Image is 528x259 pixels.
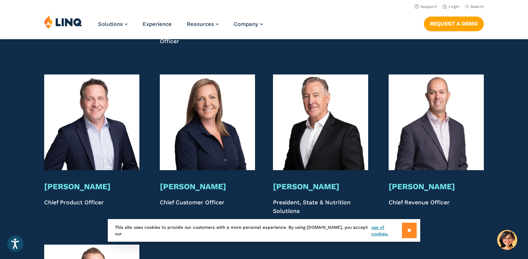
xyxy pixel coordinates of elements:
[465,4,484,9] button: Open Search Bar
[160,74,255,170] img: Laura Thorn Headshot
[273,182,368,192] h3: [PERSON_NAME]
[389,182,484,192] h3: [PERSON_NAME]
[414,4,437,9] a: Support
[273,74,368,170] img: Mike Borges Headshot
[44,198,139,216] p: Chief Product Officer
[160,198,255,216] p: Chief Customer Officer
[44,15,82,29] img: LINQ | K‑12 Software
[98,21,123,27] span: Solutions
[98,15,263,39] nav: Primary Navigation
[160,182,255,192] h3: [PERSON_NAME]
[234,21,263,27] a: Company
[143,21,172,27] a: Experience
[497,230,517,250] button: Hello, have a question? Let’s chat.
[371,224,402,237] a: use of cookies.
[424,17,484,31] a: Request a Demo
[443,4,459,9] a: Login
[44,74,139,170] img: Jim Gagliardi Headshot
[187,21,219,27] a: Resources
[108,219,420,242] div: This site uses cookies to provide our customers with a more personal experience. By using [DOMAIN...
[389,74,484,170] img: Phil Hartman Headshot
[471,4,484,9] span: Search
[44,182,139,192] h3: [PERSON_NAME]
[273,198,368,216] p: President, State & Nutrition Solutions
[424,15,484,31] nav: Button Navigation
[234,21,258,27] span: Company
[98,21,128,27] a: Solutions
[187,21,214,27] span: Resources
[389,198,484,216] p: Chief Revenue Officer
